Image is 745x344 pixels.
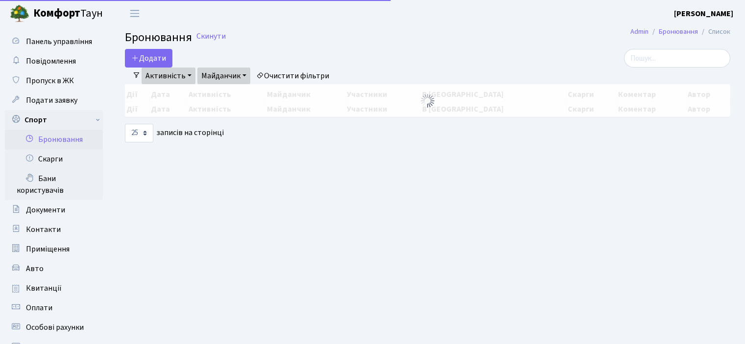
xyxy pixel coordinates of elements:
span: Приміщення [26,244,70,254]
span: Оплати [26,302,52,313]
span: Повідомлення [26,56,76,67]
a: Документи [5,200,103,220]
span: Подати заявку [26,95,77,106]
span: Квитанції [26,283,62,294]
button: Додати [125,49,172,68]
a: Квитанції [5,278,103,298]
a: Скарги [5,149,103,169]
b: [PERSON_NAME] [674,8,733,19]
input: Пошук... [624,49,730,68]
label: записів на сторінці [125,124,224,142]
a: Спорт [5,110,103,130]
a: [PERSON_NAME] [674,8,733,20]
a: Майданчик [197,68,250,84]
span: Панель управління [26,36,92,47]
a: Авто [5,259,103,278]
a: Бронювання [659,26,698,37]
a: Пропуск в ЖК [5,71,103,91]
a: Панель управління [5,32,103,51]
span: Бронювання [125,29,192,46]
a: Особові рахунки [5,318,103,337]
a: Повідомлення [5,51,103,71]
span: Контакти [26,224,61,235]
a: Оплати [5,298,103,318]
a: Контакти [5,220,103,239]
a: Подати заявку [5,91,103,110]
button: Переключити навігацію [122,5,147,22]
a: Активність [142,68,195,84]
span: Особові рахунки [26,322,84,333]
a: Очистити фільтри [252,68,333,84]
a: Скинути [196,32,226,41]
a: Admin [630,26,649,37]
a: Приміщення [5,239,103,259]
span: Авто [26,263,44,274]
li: Список [698,26,730,37]
span: Таун [33,5,103,22]
img: Обробка... [420,93,435,109]
b: Комфорт [33,5,80,21]
a: Бронювання [5,130,103,149]
span: Пропуск в ЖК [26,75,74,86]
span: Документи [26,205,65,215]
a: Бани користувачів [5,169,103,200]
nav: breadcrumb [616,22,745,42]
img: logo.png [10,4,29,23]
select: записів на сторінці [125,124,153,142]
